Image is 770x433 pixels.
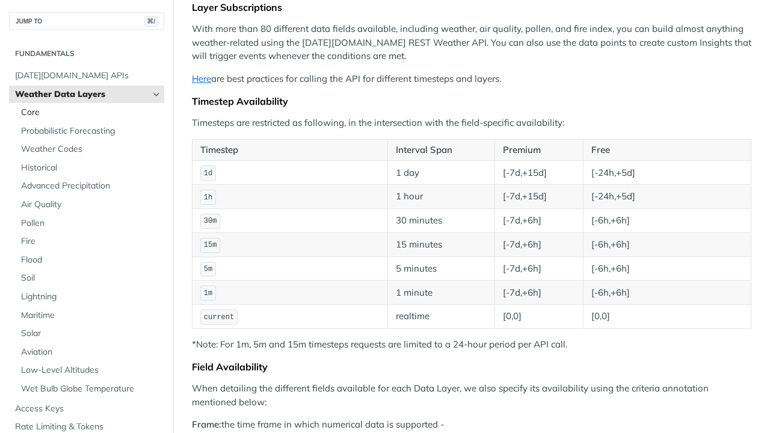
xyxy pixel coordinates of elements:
[495,257,584,281] td: [-7d,+6h]
[9,48,164,59] h2: Fundamentals
[15,251,164,269] a: Flood
[15,196,164,214] a: Air Quality
[584,305,751,329] td: [0,0]
[15,343,164,361] a: Aviation
[192,139,388,161] th: Timestep
[15,403,161,415] span: Access Keys
[15,361,164,379] a: Low-Level Altitudes
[192,95,751,107] div: Timestep Availability
[192,338,751,352] p: *Note: For 1m, 5m and 15m timesteps requests are limited to a 24-hour period per API call.
[388,185,495,209] td: 1 hour
[192,382,751,409] p: When detailing the different fields available for each Data Layer, we also specify its availabili...
[495,209,584,233] td: [-7d,+6h]
[15,104,164,122] a: Core
[144,16,158,26] span: ⌘/
[388,232,495,257] td: 15 minutes
[9,67,164,85] a: [DATE][DOMAIN_NAME] APIs
[21,125,161,137] span: Probabilistic Forecasting
[21,291,161,303] span: Lightning
[204,169,212,178] span: 1d
[495,185,584,209] td: [-7d,+15d]
[21,328,161,340] span: Solar
[388,161,495,185] td: 1 day
[495,232,584,257] td: [-7d,+6h]
[192,116,751,130] p: Timesteps are restricted as following, in the intersection with the field-specific availability:
[15,89,149,101] span: Weather Data Layers
[21,180,161,192] span: Advanced Precipitation
[15,159,164,177] a: Historical
[584,281,751,305] td: [-6h,+6h]
[204,217,217,225] span: 30m
[15,325,164,343] a: Solar
[15,380,164,398] a: Wet Bulb Globe Temperature
[15,70,161,82] span: [DATE][DOMAIN_NAME] APIs
[15,214,164,232] a: Pollen
[21,162,161,174] span: Historical
[15,288,164,306] a: Lightning
[192,22,751,63] p: With more than 80 different data fields available, including weather, air quality, pollen, and fi...
[21,364,161,376] span: Low-Level Altitudes
[204,313,234,322] span: current
[15,269,164,287] a: Soil
[204,241,217,249] span: 15m
[204,289,212,297] span: 1m
[388,209,495,233] td: 30 minutes
[584,209,751,233] td: [-6h,+6h]
[192,361,751,373] div: Field Availability
[495,161,584,185] td: [-7d,+15d]
[495,281,584,305] td: [-7d,+6h]
[388,281,495,305] td: 1 minute
[9,86,164,104] a: Weather Data LayersHide subpages for Weather Data Layers
[21,217,161,229] span: Pollen
[204,193,212,202] span: 1h
[192,418,751,432] p: the time frame in which numerical data is supported -
[9,12,164,30] button: JUMP TO⌘/
[388,305,495,329] td: realtime
[21,272,161,284] span: Soil
[15,421,161,433] span: Rate Limiting & Tokens
[21,310,161,322] span: Maritime
[21,383,161,395] span: Wet Bulb Globe Temperature
[495,305,584,329] td: [0,0]
[192,419,221,430] strong: Frame:
[584,257,751,281] td: [-6h,+6h]
[584,139,751,161] th: Free
[192,73,211,84] a: Here
[15,307,164,325] a: Maritime
[192,1,751,13] div: Layer Subscriptions
[15,177,164,195] a: Advanced Precipitation
[21,235,161,248] span: Fire
[9,400,164,418] a: Access Keys
[21,346,161,358] span: Aviation
[192,72,751,86] p: are best practices for calling the API for different timesteps and layers.
[21,254,161,266] span: Flood
[21,107,161,119] span: Core
[388,257,495,281] td: 5 minutes
[495,139,584,161] th: Premium
[21,143,161,155] span: Weather Codes
[15,140,164,158] a: Weather Codes
[388,139,495,161] th: Interval Span
[584,161,751,185] td: [-24h,+5d]
[204,265,212,273] span: 5m
[584,232,751,257] td: [-6h,+6h]
[15,122,164,140] a: Probabilistic Forecasting
[152,90,161,99] button: Hide subpages for Weather Data Layers
[15,232,164,251] a: Fire
[21,199,161,211] span: Air Quality
[584,185,751,209] td: [-24h,+5d]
